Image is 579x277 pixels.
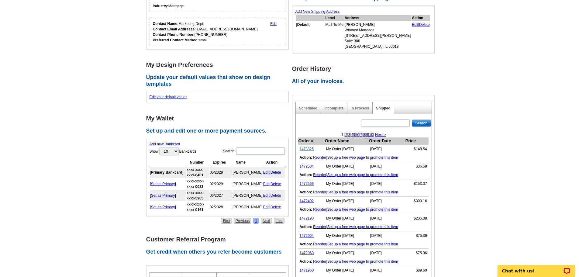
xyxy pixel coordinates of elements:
a: Delete [271,170,281,175]
a: 1472584 [300,164,314,168]
td: | [412,22,430,50]
th: Action [263,159,285,166]
b: Action: [300,190,312,194]
a: Reorder [313,225,326,229]
td: 02/2029 [210,178,232,189]
th: Order Name [325,137,369,145]
input: Search [412,119,431,127]
td: $89.60 [405,266,429,275]
td: | [298,153,429,162]
a: Reorder [313,190,326,194]
a: Edit [263,193,270,198]
a: Delete [419,23,430,27]
a: Set as Primary [151,193,175,198]
a: 3 [348,133,350,137]
a: Delete [271,205,281,209]
b: Action: [300,207,312,212]
a: Reorder [313,242,326,246]
a: Delete [271,182,281,186]
td: $300.16 [405,197,429,206]
strong: Preferred Contact Method: [153,38,199,42]
h1: Customer Referral Program [146,236,292,243]
a: Shipped [376,106,390,110]
th: Label [325,15,344,21]
a: 1471960 [300,268,314,272]
td: xxxx-xxxx-xxxx- [187,178,209,189]
a: Last [274,218,284,224]
td: | [298,240,429,249]
h1: Order History [292,66,438,72]
td: My Order [DATE] [325,179,369,188]
a: Add New Shipping Address [295,9,339,14]
td: [ ] [150,190,186,201]
h1: My Design Preferences [146,62,292,68]
strong: 0033 [195,185,204,189]
td: 06/2029 [210,167,232,178]
td: | [263,167,285,178]
td: | [298,171,429,179]
strong: Industry: [153,4,168,8]
a: 5 [354,133,356,137]
a: In Process [351,106,369,110]
a: 4 [351,133,353,137]
a: Set up a free web page to promote this item [327,259,398,264]
a: Edit [270,22,277,26]
th: Order # [298,137,325,145]
a: 1 [253,218,259,224]
b: Action: [300,259,312,264]
h2: Set up and edit one or more payment sources. [146,128,292,134]
td: [PERSON_NAME] [233,167,263,178]
td: Mail-To-Me [325,22,344,50]
a: Edit [263,205,270,209]
label: Search: [223,147,285,155]
a: Incomplete [324,106,343,110]
a: 1473825 [300,147,314,151]
strong: 6401 [195,173,204,177]
select: ShowBankcards [159,147,179,155]
td: [DATE] [369,214,405,223]
a: 7 [360,133,362,137]
a: 6 [357,133,359,137]
a: 1472492 [300,199,314,203]
td: $206.08 [405,214,429,223]
th: Name [233,159,263,166]
td: [ ] [296,22,325,50]
a: First [221,218,232,224]
a: Reorder [313,155,326,160]
a: Edit your default values [150,95,188,99]
td: [PERSON_NAME] Wintrust Mortgage [STREET_ADDRESS][PERSON_NAME] Suite 300 [GEOGRAPHIC_DATA], IL 60018 [344,22,411,50]
td: [DATE] [369,162,405,171]
td: $36.58 [405,162,429,171]
td: My Order [DATE] [325,249,369,258]
td: $148.54 [405,145,429,154]
a: Reorder [313,173,326,177]
a: 1472063 [300,251,314,255]
td: [ ] [150,178,186,189]
td: My Order [DATE] [325,266,369,275]
a: 8 [363,133,365,137]
td: [PERSON_NAME] [233,202,263,213]
td: | [263,202,285,213]
b: Default [297,23,310,27]
td: 06/2027 [210,190,232,201]
td: $75.36 [405,249,429,258]
a: Next > [375,133,386,137]
label: Show Bankcards [150,147,197,156]
td: [DATE] [369,179,405,188]
strong: Contact Phone Number: [153,33,195,37]
div: 1 | | | | | | | | | | [296,132,432,137]
a: Set as Primary [151,205,175,209]
a: Edit [412,23,418,27]
h2: Update your default values that show on design templates [146,74,292,87]
a: Previous [234,218,252,224]
td: My Order [DATE] [325,145,369,154]
td: | [298,223,429,231]
td: My Order [DATE] [325,231,369,240]
a: Set up a free web page to promote this item [327,242,398,246]
th: Price [405,137,429,145]
a: Edit [263,170,270,175]
a: 2 [345,133,347,137]
td: My Order [DATE] [325,162,369,171]
td: | [298,205,429,214]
